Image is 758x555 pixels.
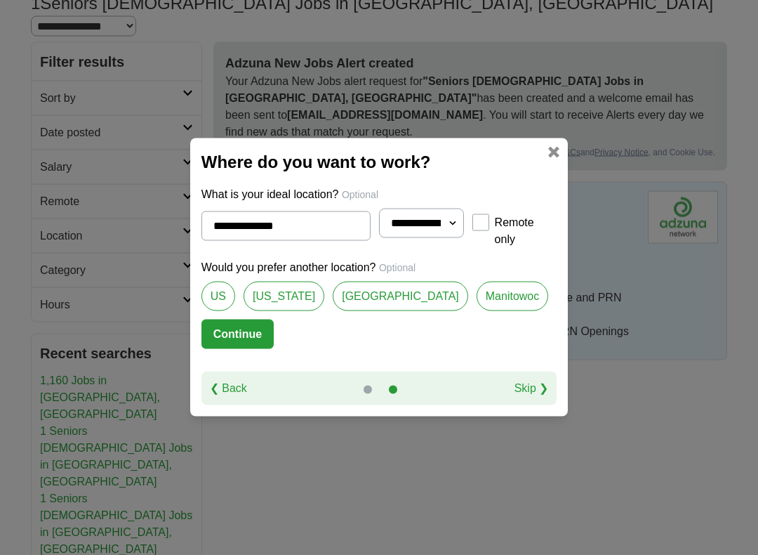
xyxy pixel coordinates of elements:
[201,282,235,311] a: US
[514,380,549,397] a: Skip ❯
[201,186,557,203] p: What is your ideal location?
[201,320,274,349] button: Continue
[201,150,557,175] h2: Where do you want to work?
[342,189,378,200] span: Optional
[210,380,247,397] a: ❮ Back
[244,282,324,311] a: [US_STATE]
[379,262,415,273] span: Optional
[333,282,468,311] a: [GEOGRAPHIC_DATA]
[495,214,557,248] label: Remote only
[201,259,557,276] p: Would you prefer another location?
[477,282,548,311] a: Manitowoc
